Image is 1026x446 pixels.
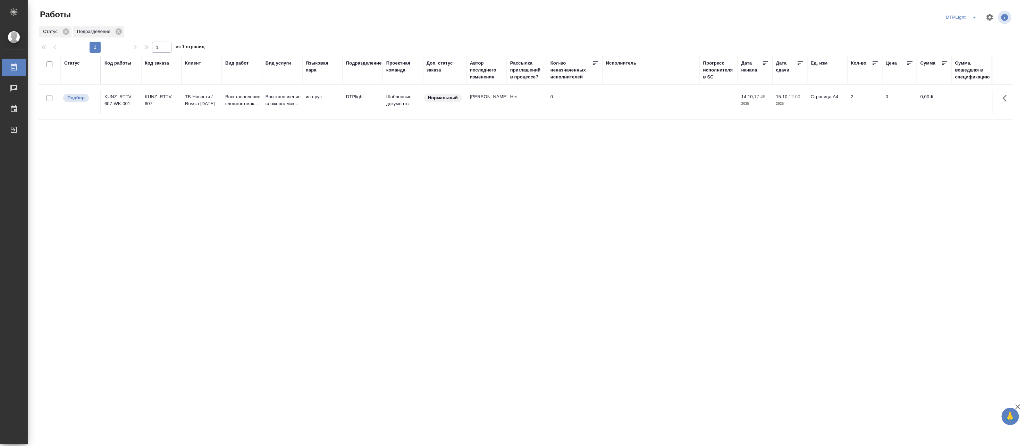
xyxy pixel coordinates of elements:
[741,60,762,74] div: Дата начала
[606,60,637,67] div: Исполнитель
[43,28,60,35] p: Статус
[346,60,382,67] div: Подразделение
[145,93,178,107] div: KUNZ_RTTV-607
[547,90,603,114] td: 0
[886,60,897,67] div: Цена
[998,11,1013,24] span: Посмотреть информацию
[104,60,131,67] div: Код работы
[982,9,998,26] span: Настроить таблицу
[507,90,547,114] td: Нет
[302,90,343,114] td: исп-рус
[185,60,201,67] div: Клиент
[225,60,249,67] div: Вид работ
[776,94,789,99] p: 15.10,
[1004,409,1016,424] span: 🙏
[882,90,917,114] td: 0
[470,60,503,81] div: Автор последнего изменения
[101,90,141,114] td: KUNZ_RTTV-607-WK-001
[64,60,80,67] div: Статус
[944,12,982,23] div: split button
[510,60,544,81] div: Рассылка приглашений в процессе?
[383,90,423,114] td: Шаблонные документы
[225,93,259,107] p: Восстановление сложного мак...
[807,90,848,114] td: Страница А4
[176,43,205,53] span: из 1 страниц
[703,60,734,81] div: Прогресс исполнителя в SC
[185,93,218,107] p: ТВ-Новости / Russia [DATE]
[266,60,291,67] div: Вид услуги
[741,94,754,99] p: 14.10,
[848,90,882,114] td: 2
[1002,408,1019,425] button: 🙏
[306,60,339,74] div: Языковая пара
[466,90,507,114] td: [PERSON_NAME]
[428,94,458,101] p: Нормальный
[741,100,769,107] p: 2025
[343,90,383,114] td: DTPlight
[754,94,766,99] p: 17:45
[386,60,420,74] div: Проектная команда
[789,94,800,99] p: 12:00
[67,94,85,101] p: Подбор
[62,93,97,103] div: Можно подбирать исполнителей
[39,26,72,37] div: Статус
[776,60,797,74] div: Дата сдачи
[920,60,935,67] div: Сумма
[851,60,867,67] div: Кол-во
[550,60,592,81] div: Кол-во неназначенных исполнителей
[266,93,299,107] p: Восстановление сложного мак...
[811,60,828,67] div: Ед. изм
[776,100,804,107] p: 2025
[917,90,952,114] td: 0,00 ₽
[955,60,990,81] div: Сумма, вошедшая в спецификацию
[77,28,113,35] p: Подразделение
[427,60,463,74] div: Доп. статус заказа
[999,90,1015,107] button: Здесь прячутся важные кнопки
[38,9,71,20] span: Работы
[73,26,124,37] div: Подразделение
[145,60,169,67] div: Код заказа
